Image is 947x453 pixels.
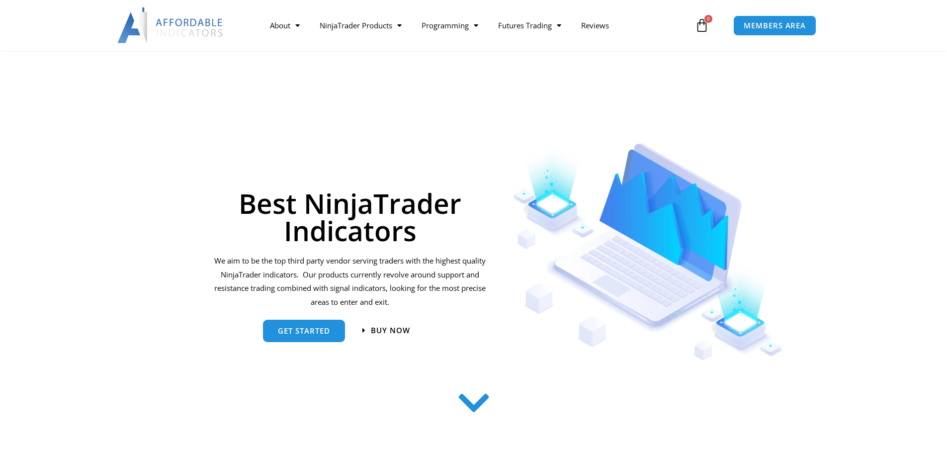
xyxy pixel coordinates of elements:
span: 0 [704,15,712,23]
p: We aim to be the top third party vendor serving traders with the highest quality NinjaTrader indi... [213,254,488,309]
a: Reviews [571,14,619,37]
img: Indicators 1 | Affordable Indicators – NinjaTrader [513,143,783,361]
span: MEMBERS AREA [744,22,806,29]
img: LogoAI | Affordable Indicators – NinjaTrader [117,7,224,43]
a: get started [263,320,345,342]
a: MEMBERS AREA [733,15,816,36]
a: About [260,14,310,37]
span: get started [278,327,330,335]
a: 0 [680,11,724,40]
a: Futures Trading [488,14,571,37]
a: Programming [412,14,488,37]
a: Buy now [362,327,410,334]
a: NinjaTrader Products [310,14,412,37]
h1: Best NinjaTrader Indicators [213,189,488,244]
span: Buy now [371,327,410,334]
nav: Menu [260,14,692,37]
